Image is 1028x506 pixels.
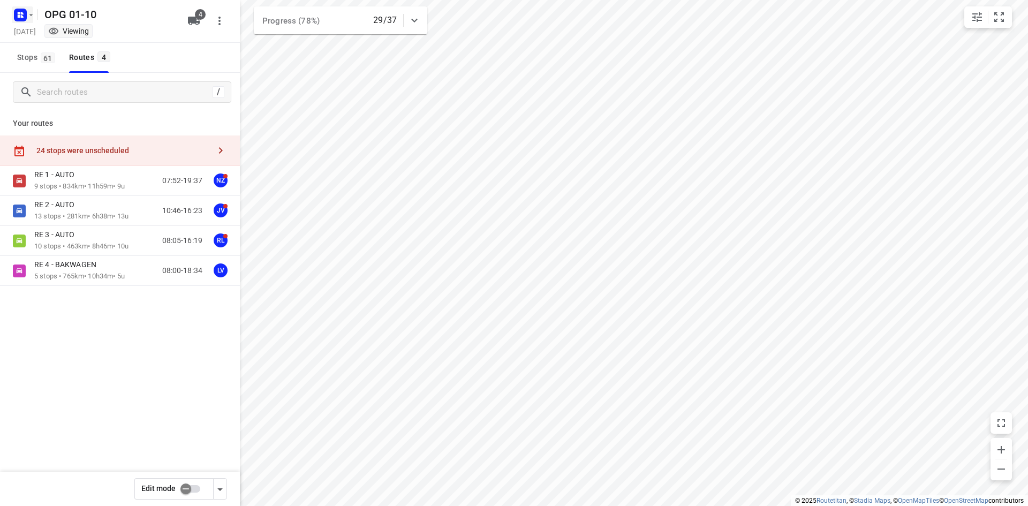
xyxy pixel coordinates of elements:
[854,497,890,504] a: Stadia Maps
[214,482,226,495] div: Driver app settings
[209,10,230,32] button: More
[34,170,81,179] p: RE 1 - AUTO
[162,235,202,246] p: 08:05-16:19
[34,271,125,282] p: 5 stops • 765km • 10h34m • 5u
[34,241,128,252] p: 10 stops • 463km • 8h46m • 10u
[17,51,58,64] span: Stops
[162,175,202,186] p: 07:52-19:37
[69,51,114,64] div: Routes
[34,230,81,239] p: RE 3 - AUTO
[37,84,213,101] input: Search routes
[97,51,110,62] span: 4
[988,6,1010,28] button: Fit zoom
[795,497,1024,504] li: © 2025 , © , © © contributors
[262,16,320,26] span: Progress (78%)
[817,497,846,504] a: Routetitan
[944,497,988,504] a: OpenStreetMap
[195,9,206,20] span: 4
[162,265,202,276] p: 08:00-18:34
[34,260,103,269] p: RE 4 - BAKWAGEN
[34,200,81,209] p: RE 2 - AUTO
[213,86,224,98] div: /
[898,497,939,504] a: OpenMapTiles
[41,52,55,63] span: 61
[36,146,210,155] div: 24 stops were unscheduled
[162,205,202,216] p: 10:46-16:23
[966,6,988,28] button: Map settings
[141,484,176,493] span: Edit mode
[34,182,125,192] p: 9 stops • 834km • 11h59m • 9u
[13,118,227,129] p: Your routes
[373,14,397,27] p: 29/37
[964,6,1012,28] div: small contained button group
[183,10,205,32] button: 4
[48,26,89,36] div: Viewing
[34,212,128,222] p: 13 stops • 281km • 6h38m • 13u
[254,6,427,34] div: Progress (78%)29/37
